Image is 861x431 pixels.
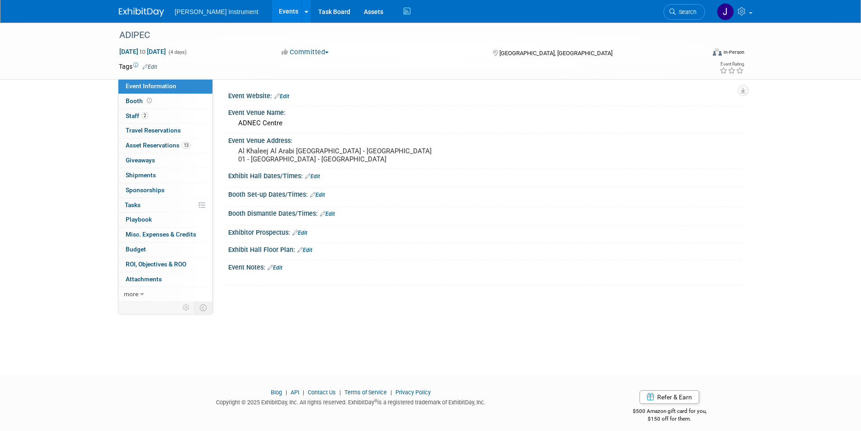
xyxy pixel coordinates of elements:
a: Refer & Earn [640,390,699,404]
div: $150 off for them. [597,415,743,423]
a: Edit [297,247,312,253]
div: Booth Set-up Dates/Times: [228,188,743,199]
div: Exhibit Hall Dates/Times: [228,169,743,181]
div: Event Venue Name: [228,106,743,117]
span: more [124,290,138,298]
div: ADIPEC [116,27,692,43]
span: | [388,389,394,396]
img: ExhibitDay [119,8,164,17]
div: Copyright © 2025 ExhibitDay, Inc. All rights reserved. ExhibitDay is a registered trademark of Ex... [119,396,583,407]
div: In-Person [723,49,744,56]
div: Event Rating [720,62,744,66]
span: [GEOGRAPHIC_DATA], [GEOGRAPHIC_DATA] [499,50,612,57]
a: Edit [268,265,282,271]
span: [DATE] [DATE] [119,47,166,56]
a: Search [663,4,705,20]
div: Exhibit Hall Floor Plan: [228,243,743,255]
span: (4 days) [168,49,187,55]
a: Staff2 [118,109,212,123]
div: Event Format [652,47,745,61]
a: Playbook [118,213,212,227]
a: Edit [142,64,157,70]
a: Attachments [118,272,212,287]
span: Staff [126,112,148,119]
a: Travel Reservations [118,123,212,138]
a: Edit [274,93,289,99]
span: Asset Reservations [126,142,191,149]
div: Event Notes: [228,260,743,272]
td: Toggle Event Tabs [194,302,212,313]
span: 2 [141,112,148,119]
a: ROI, Objectives & ROO [118,257,212,272]
td: Personalize Event Tab Strip [179,302,194,313]
a: Giveaways [118,153,212,168]
div: $500 Amazon gift card for you, [597,402,743,422]
td: Tags [119,62,157,71]
a: Sponsorships [118,183,212,198]
img: Format-Inperson.png [713,48,722,56]
span: Attachments [126,275,162,283]
span: 13 [182,142,191,149]
div: Event Venue Address: [228,134,743,145]
span: Booth not reserved yet [145,97,154,104]
a: Event Information [118,79,212,94]
a: Tasks [118,198,212,213]
div: Exhibitor Prospectus: [228,226,743,237]
a: Blog [271,389,282,396]
a: Edit [310,192,325,198]
div: ADNEC Centre [235,116,736,130]
a: Asset Reservations13 [118,138,212,153]
span: | [283,389,289,396]
sup: ® [374,398,377,403]
span: | [337,389,343,396]
a: more [118,287,212,302]
span: ROI, Objectives & ROO [126,260,186,268]
span: Playbook [126,216,152,223]
a: Misc. Expenses & Credits [118,227,212,242]
a: Terms of Service [344,389,387,396]
a: Shipments [118,168,212,183]
a: Contact Us [308,389,336,396]
span: Booth [126,97,154,104]
span: Misc. Expenses & Credits [126,231,196,238]
span: Search [676,9,696,15]
span: Shipments [126,171,156,179]
a: API [291,389,299,396]
div: Booth Dismantle Dates/Times: [228,207,743,218]
a: Booth [118,94,212,109]
img: Judit Schaller [717,3,734,20]
span: [PERSON_NAME] Instrument [175,8,259,15]
span: Giveaways [126,156,155,164]
button: Committed [278,47,332,57]
a: Edit [320,211,335,217]
span: Tasks [125,201,141,208]
a: Privacy Policy [395,389,431,396]
a: Edit [305,173,320,180]
span: to [138,48,147,55]
span: Event Information [126,82,176,90]
span: | [301,389,306,396]
span: Sponsorships [126,186,165,194]
span: Budget [126,246,146,253]
span: Travel Reservations [126,127,181,134]
a: Edit [292,230,307,236]
pre: Al Khaleej Al Arabi [GEOGRAPHIC_DATA] - [GEOGRAPHIC_DATA] 01 - [GEOGRAPHIC_DATA] - [GEOGRAPHIC_DATA] [238,147,433,163]
div: Event Website: [228,89,743,101]
a: Budget [118,242,212,257]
